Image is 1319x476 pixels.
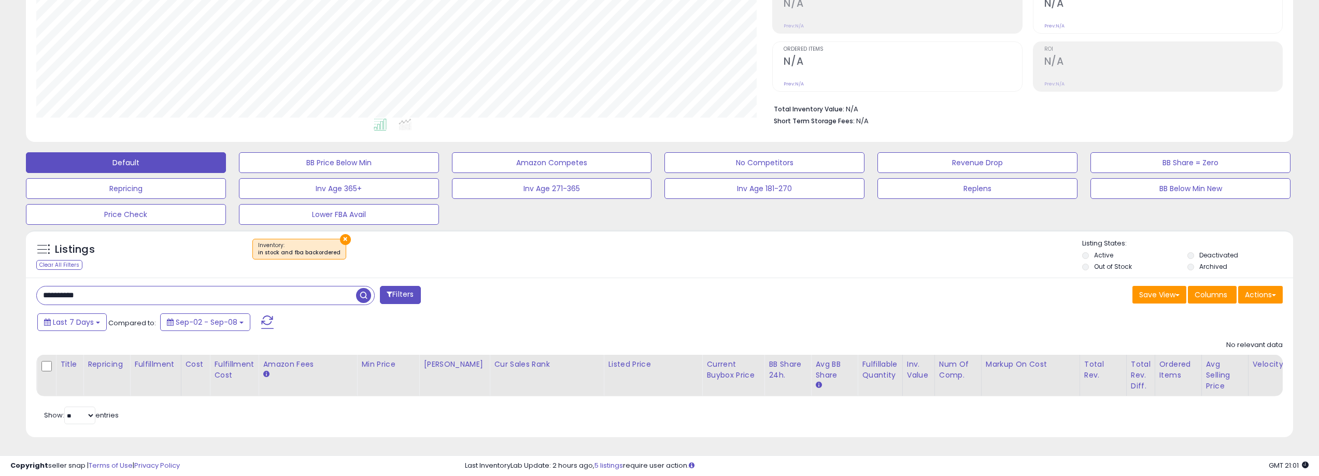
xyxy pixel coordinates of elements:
[108,318,156,328] span: Compared to:
[608,359,698,370] div: Listed Price
[494,359,599,370] div: Cur Sales Rank
[1238,286,1283,304] button: Actions
[784,55,1022,69] h2: N/A
[1159,359,1197,381] div: Ordered Items
[44,410,119,420] span: Show: entries
[1084,359,1122,381] div: Total Rev.
[1206,359,1244,392] div: Avg Selling Price
[664,178,864,199] button: Inv Age 181-270
[160,313,250,331] button: Sep-02 - Sep-08
[1195,290,1227,300] span: Columns
[1044,23,1065,29] small: Prev: N/A
[465,461,1309,471] div: Last InventoryLab Update: 2 hours ago, require user action.
[55,242,95,257] h5: Listings
[774,117,855,125] b: Short Term Storage Fees:
[26,204,226,225] button: Price Check
[239,178,439,199] button: Inv Age 365+
[784,23,804,29] small: Prev: N/A
[1132,286,1186,304] button: Save View
[239,152,439,173] button: BB Price Below Min
[134,460,180,470] a: Privacy Policy
[176,317,237,327] span: Sep-02 - Sep-08
[774,102,1275,114] li: N/A
[774,105,844,113] b: Total Inventory Value:
[26,152,226,173] button: Default
[53,317,94,327] span: Last 7 Days
[60,359,79,370] div: Title
[1082,239,1293,249] p: Listing States:
[88,359,125,370] div: Repricing
[981,355,1080,396] th: The percentage added to the cost of goods (COGS) that forms the calculator for Min & Max prices.
[1226,340,1283,350] div: No relevant data
[263,359,352,370] div: Amazon Fees
[706,359,760,381] div: Current Buybox Price
[134,359,176,370] div: Fulfillment
[380,286,420,304] button: Filters
[1044,47,1282,52] span: ROI
[1094,262,1132,271] label: Out of Stock
[258,249,341,256] div: in stock and fba backordered
[1269,460,1309,470] span: 2025-09-16 21:01 GMT
[986,359,1075,370] div: Markup on Cost
[594,460,623,470] a: 5 listings
[89,460,133,470] a: Terms of Use
[258,241,341,257] span: Inventory :
[1044,81,1065,87] small: Prev: N/A
[877,152,1077,173] button: Revenue Drop
[907,359,930,381] div: Inv. value
[856,116,869,126] span: N/A
[1199,251,1238,259] label: Deactivated
[862,359,898,381] div: Fulfillable Quantity
[340,234,351,245] button: ×
[239,204,439,225] button: Lower FBA Avail
[1044,55,1282,69] h2: N/A
[214,359,254,381] div: Fulfillment Cost
[939,359,977,381] div: Num of Comp.
[452,152,652,173] button: Amazon Competes
[26,178,226,199] button: Repricing
[1090,178,1290,199] button: BB Below Min New
[186,359,206,370] div: Cost
[784,47,1022,52] span: Ordered Items
[1090,152,1290,173] button: BB Share = Zero
[10,460,48,470] strong: Copyright
[263,370,269,379] small: Amazon Fees.
[361,359,415,370] div: Min Price
[769,359,806,381] div: BB Share 24h.
[10,461,180,471] div: seller snap | |
[452,178,652,199] button: Inv Age 271-365
[1253,359,1290,370] div: Velocity
[37,313,107,331] button: Last 7 Days
[1131,359,1151,392] div: Total Rev. Diff.
[815,359,853,381] div: Avg BB Share
[1199,262,1227,271] label: Archived
[664,152,864,173] button: No Competitors
[815,381,821,390] small: Avg BB Share.
[1094,251,1113,259] label: Active
[784,81,804,87] small: Prev: N/A
[877,178,1077,199] button: Replens
[1188,286,1237,304] button: Columns
[36,260,82,270] div: Clear All Filters
[423,359,485,370] div: [PERSON_NAME]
